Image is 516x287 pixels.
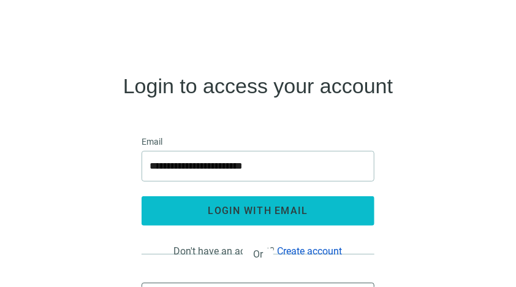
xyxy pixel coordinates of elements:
[208,205,308,216] span: login with email
[243,248,273,260] span: Or
[174,245,343,257] div: Don't have an account?
[278,245,343,257] a: Create account
[142,196,374,226] button: login with email
[142,135,162,148] span: Email
[123,76,393,96] h4: Login to access your account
